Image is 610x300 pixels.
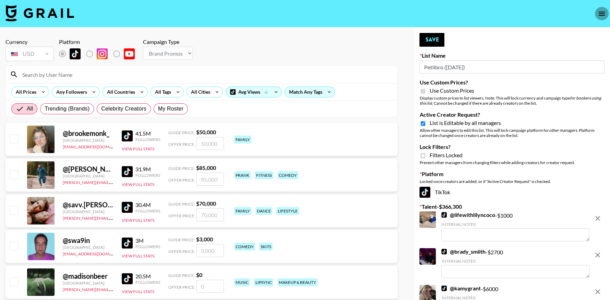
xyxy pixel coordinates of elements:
[168,237,195,242] span: Guide Price:
[122,166,133,177] img: TikTok
[419,111,605,118] label: Active Creator Request?
[285,87,335,97] div: Match Any Tags
[419,128,605,138] div: Allow other managers to edit this list. This will lock campaign platform for . Platform cannot be...
[168,273,195,278] span: Guide Price:
[168,166,195,171] span: Guide Price:
[168,130,195,135] span: Guide Price:
[63,214,164,221] a: [PERSON_NAME][EMAIL_ADDRESS][DOMAIN_NAME]
[122,218,154,223] button: View Full Stats
[122,202,133,213] img: TikTok
[135,201,160,208] div: 30.4M
[441,212,447,218] img: TikTok
[441,285,480,292] a: @kamygrant
[101,105,146,113] span: Celebrity Creators
[441,211,495,218] a: @lifewithlilyncoco
[196,208,224,221] input: 70,000
[441,211,589,241] div: - $ 1000
[441,286,447,291] img: TikTok
[419,187,430,198] img: TikTok
[591,211,605,225] button: remove
[234,136,251,143] div: family
[277,278,318,286] div: makeup & beauty
[7,48,52,60] div: USD
[63,236,113,245] div: @ swa9in
[419,33,444,47] button: Save
[122,273,133,284] img: TikTok
[591,248,605,262] button: remove
[5,5,74,21] img: Grail Talent
[419,160,605,165] div: Prevent other managers from changing filters while adding creators for creator request.
[187,87,212,97] div: All Cities
[168,177,195,183] span: Offer Price:
[122,289,154,294] button: View Full Stats
[63,250,132,256] a: [EMAIL_ADDRESS][DOMAIN_NAME]
[419,179,605,184] div: Locked once creators are added, or if "Active Creator Request" is checked.
[419,95,601,106] em: for bookers using this list
[63,209,113,214] div: [GEOGRAPHIC_DATA]
[419,143,605,150] label: Lock Filters?
[63,286,164,292] a: [PERSON_NAME][EMAIL_ADDRESS][DOMAIN_NAME]
[63,280,113,286] div: [GEOGRAPHIC_DATA]
[196,244,224,257] input: 3,000
[122,253,154,258] button: View Full Stats
[234,278,250,286] div: music
[12,87,38,97] div: All Prices
[45,105,89,113] span: Trending (Brands)
[196,173,224,186] input: 85,000
[234,171,251,179] div: prank
[97,48,108,59] img: Instagram
[429,87,474,94] span: Use Custom Prices
[135,166,160,173] div: 31.9M
[419,203,605,210] label: Talent - $ 366,300
[196,164,216,171] strong: $ 85,000
[135,244,160,249] div: Followers
[441,258,589,264] div: Internal Notes:
[196,280,224,293] input: 0
[591,285,605,299] button: remove
[277,171,298,179] div: comedy
[135,208,160,214] div: Followers
[168,249,195,254] span: Offer Price:
[168,213,195,218] span: Offer Price:
[441,249,447,254] img: TikTok
[168,201,195,207] span: Guide Price:
[234,207,251,215] div: family
[63,143,132,149] a: [EMAIL_ADDRESS][DOMAIN_NAME]
[419,187,605,198] div: TikTok
[276,207,299,215] div: lifestyle
[122,146,154,151] button: View Full Stats
[5,45,53,62] div: Currency is locked to USD
[122,130,133,141] img: TikTok
[63,138,113,143] div: [GEOGRAPHIC_DATA]
[255,207,272,215] div: dance
[5,38,53,45] div: Currency
[595,7,609,21] button: open drawer
[63,165,113,173] div: @ [PERSON_NAME].[PERSON_NAME]
[63,245,113,250] div: [GEOGRAPHIC_DATA]
[196,272,202,278] strong: $ 0
[441,222,589,227] div: Internal Notes:
[196,236,213,242] strong: $ 3,000
[52,87,88,97] div: Any Followers
[419,95,605,106] div: Display custom prices to list viewers. Note: This will lock currency and campaign type . Cannot b...
[63,129,113,138] div: @ brookemonk_
[196,129,216,135] strong: $ 50,000
[18,69,393,80] input: Search by User Name
[419,52,605,59] label: List Name
[103,87,136,97] div: All Countries
[419,79,605,86] label: Use Custom Prices?
[143,38,193,45] div: Campaign Type
[63,200,113,209] div: @ savv.[PERSON_NAME]
[549,128,577,133] em: other managers
[158,105,183,113] span: My Roster
[59,38,140,45] div: Platform
[124,48,135,59] img: YouTube
[63,173,113,178] div: [GEOGRAPHIC_DATA]
[168,142,195,147] span: Offer Price:
[135,137,160,142] div: Followers
[441,248,485,255] a: @brady_smiith
[259,243,273,251] div: skits
[254,278,273,286] div: lipsync
[27,105,33,113] span: All
[122,238,133,249] img: TikTok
